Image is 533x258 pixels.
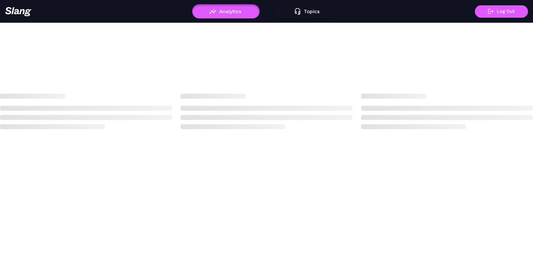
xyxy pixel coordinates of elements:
[192,4,260,18] button: Analytics
[274,4,341,18] button: Topics
[192,9,260,13] a: Analytics
[475,5,528,18] button: Log Out
[5,7,32,16] img: 623511267c55cb56e2f2a487_logo2.png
